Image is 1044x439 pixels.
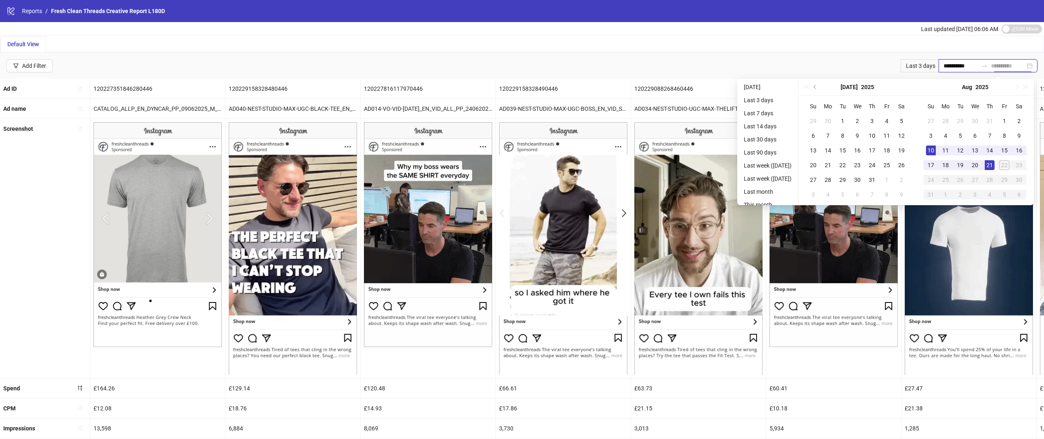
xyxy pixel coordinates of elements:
[808,175,818,185] div: 27
[867,146,877,155] div: 17
[955,131,965,141] div: 5
[985,190,995,199] div: 4
[741,200,795,210] li: This month
[901,59,939,72] div: Last 3 days
[982,114,997,128] td: 2025-07-31
[941,146,950,155] div: 11
[882,116,892,126] div: 4
[1012,128,1026,143] td: 2025-08-09
[882,190,892,199] div: 8
[852,160,862,170] div: 23
[981,63,988,69] span: to
[999,116,1009,126] div: 1
[970,175,980,185] div: 27
[225,399,360,418] div: £18.76
[741,174,795,184] li: Last week ([DATE])
[955,146,965,155] div: 12
[631,419,766,438] div: 3,013
[823,160,833,170] div: 21
[901,379,1036,398] div: £27.47
[496,79,631,99] div: 120229158328490446
[7,59,53,72] button: Add Filter
[968,158,982,172] td: 2025-08-20
[850,158,865,172] td: 2025-07-23
[926,175,936,185] div: 24
[955,175,965,185] div: 26
[852,116,862,126] div: 2
[968,128,982,143] td: 2025-08-06
[970,160,980,170] div: 20
[968,143,982,158] td: 2025-08-13
[835,128,850,143] td: 2025-07-08
[51,8,165,14] span: Fresh Clean Threads Creative Report L180D
[7,41,39,47] span: Default View
[741,161,795,170] li: Last week ([DATE])
[45,7,48,16] li: /
[941,190,950,199] div: 1
[985,116,995,126] div: 31
[496,399,631,418] div: £17.86
[1014,131,1024,141] div: 9
[894,99,909,114] th: Sa
[982,158,997,172] td: 2025-08-21
[938,128,953,143] td: 2025-08-04
[808,160,818,170] div: 20
[361,399,495,418] div: £14.93
[741,134,795,144] li: Last 30 days
[821,128,835,143] td: 2025-07-07
[225,99,360,119] div: AD040-NEST-STUDIO-MAX-UGC-BLACK-TEE_EN_VID_SP_17062025_ALLG_CC_SC13_None_ – Copy
[897,175,906,185] div: 2
[1012,114,1026,128] td: 2025-08-02
[808,146,818,155] div: 13
[821,187,835,202] td: 2025-08-04
[981,63,988,69] span: swap-right
[985,146,995,155] div: 14
[867,116,877,126] div: 3
[879,99,894,114] th: Fr
[1012,158,1026,172] td: 2025-08-23
[77,86,83,92] span: sort-ascending
[894,187,909,202] td: 2025-08-09
[850,99,865,114] th: We
[90,399,225,418] div: £12.08
[968,187,982,202] td: 2025-09-03
[861,79,874,95] button: Choose a year
[999,160,1009,170] div: 22
[835,158,850,172] td: 2025-07-22
[955,116,965,126] div: 29
[997,187,1012,202] td: 2025-09-05
[823,175,833,185] div: 28
[806,99,821,114] th: Su
[982,99,997,114] th: Th
[938,187,953,202] td: 2025-09-01
[897,146,906,155] div: 19
[852,146,862,155] div: 16
[968,114,982,128] td: 2025-07-30
[835,143,850,158] td: 2025-07-15
[496,419,631,438] div: 3,730
[897,190,906,199] div: 9
[968,172,982,187] td: 2025-08-27
[1014,175,1024,185] div: 30
[361,99,495,119] div: AD014-VO-VID-[DATE]_EN_VID_ALL_PP_24062025_ALLG_CC_SC13_None_PRO_CONV_UK – Copy
[894,158,909,172] td: 2025-07-26
[865,158,879,172] td: 2025-07-24
[955,190,965,199] div: 2
[938,99,953,114] th: Mo
[926,190,936,199] div: 31
[924,143,938,158] td: 2025-08-10
[982,187,997,202] td: 2025-09-04
[975,79,988,95] button: Choose a year
[741,108,795,118] li: Last 7 days
[3,425,35,432] b: Impressions
[901,399,1036,418] div: £21.38
[1012,143,1026,158] td: 2025-08-16
[766,419,901,438] div: 5,934
[879,187,894,202] td: 2025-08-08
[924,99,938,114] th: Su
[897,160,906,170] div: 26
[634,122,763,374] img: Screenshot 120229088268460446
[955,160,965,170] div: 19
[1012,187,1026,202] td: 2025-09-06
[882,160,892,170] div: 25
